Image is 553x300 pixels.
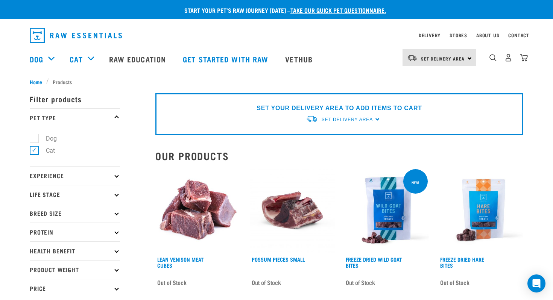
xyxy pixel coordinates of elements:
[102,44,175,74] a: Raw Education
[252,277,281,288] span: Out of Stock
[508,34,529,36] a: Contact
[489,54,497,61] img: home-icon-1@2x.png
[30,279,120,298] p: Price
[30,204,120,223] p: Breed Size
[278,44,322,74] a: Vethub
[24,25,529,46] nav: dropdown navigation
[421,57,465,60] span: Set Delivery Area
[408,177,422,188] div: new!
[527,274,545,292] div: Open Intercom Messenger
[30,78,42,86] span: Home
[250,168,335,253] img: Possum Piece Small
[440,258,484,267] a: Freeze Dried Hare Bites
[157,258,204,267] a: Lean Venison Meat Cubes
[346,258,402,267] a: Freeze Dried Wild Goat Bites
[30,28,122,43] img: Raw Essentials Logo
[407,55,417,61] img: van-moving.png
[157,277,187,288] span: Out of Stock
[30,260,120,279] p: Product Weight
[175,44,278,74] a: Get started with Raw
[252,258,305,261] a: Possum Pieces Small
[306,115,318,123] img: van-moving.png
[290,8,386,12] a: take our quick pet questionnaire.
[344,168,429,253] img: Raw Essentials Freeze Dried Wild Goat Bites PetTreats Product Shot
[30,241,120,260] p: Health Benefit
[504,54,512,62] img: user.png
[476,34,499,36] a: About Us
[30,78,523,86] nav: breadcrumbs
[520,54,528,62] img: home-icon@2x.png
[257,104,422,113] p: SET YOUR DELIVERY AREA TO ADD ITEMS TO CART
[30,223,120,241] p: Protein
[440,277,469,288] span: Out of Stock
[30,78,46,86] a: Home
[322,117,373,122] span: Set Delivery Area
[155,168,241,253] img: 1181 Wild Venison Meat Cubes Boneless 01
[30,53,43,65] a: Dog
[419,34,441,36] a: Delivery
[346,277,375,288] span: Out of Stock
[70,53,82,65] a: Cat
[438,168,524,253] img: Raw Essentials Freeze Dried Hare Bites
[30,185,120,204] p: Life Stage
[450,34,467,36] a: Stores
[155,150,523,162] h2: Our Products
[30,89,120,108] p: Filter products
[34,134,60,143] label: Dog
[34,146,58,155] label: Cat
[30,166,120,185] p: Experience
[30,108,120,127] p: Pet Type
